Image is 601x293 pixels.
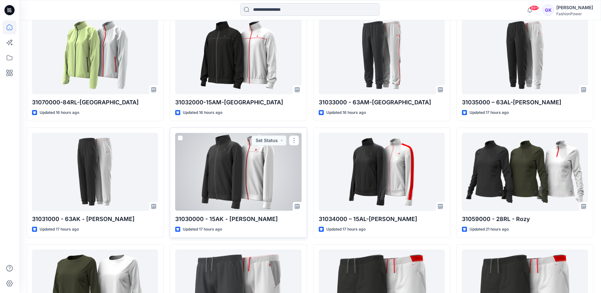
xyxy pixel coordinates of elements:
[319,133,445,211] a: 31034000 – 15AL-Molly
[470,226,509,233] p: Updated 21 hours ago
[40,226,79,233] p: Updated 17 hours ago
[183,109,222,116] p: Updated 16 hours ago
[319,98,445,107] p: 31033000 - 63AM-[GEOGRAPHIC_DATA]
[175,133,301,211] a: 31030000 - 15AK - Dion
[462,215,588,224] p: 31059000 - 28RL - Rozy
[32,215,158,224] p: 31031000 - 63AK - [PERSON_NAME]
[40,109,79,116] p: Updated 16 hours ago
[529,5,539,10] span: 99+
[326,109,366,116] p: Updated 16 hours ago
[326,226,366,233] p: Updated 17 hours ago
[32,98,158,107] p: 31070000-84RL-[GEOGRAPHIC_DATA]
[542,4,554,16] div: GK
[319,215,445,224] p: 31034000 – 15AL-[PERSON_NAME]
[175,215,301,224] p: 31030000 - 15AK - [PERSON_NAME]
[462,133,588,211] a: 31059000 - 28RL - Rozy
[175,16,301,94] a: 31032000-15AM-Milan
[556,4,593,11] div: [PERSON_NAME]
[319,16,445,94] a: 31033000 - 63AM-Milan
[462,98,588,107] p: 31035000 – 63AL-[PERSON_NAME]
[32,16,158,94] a: 31070000-84RL-Roa
[183,226,222,233] p: Updated 17 hours ago
[462,16,588,94] a: 31035000 – 63AL-Molly
[175,98,301,107] p: 31032000-15AM-[GEOGRAPHIC_DATA]
[32,133,158,211] a: 31031000 - 63AK - Dion
[470,109,509,116] p: Updated 17 hours ago
[556,11,593,16] div: FashionPower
